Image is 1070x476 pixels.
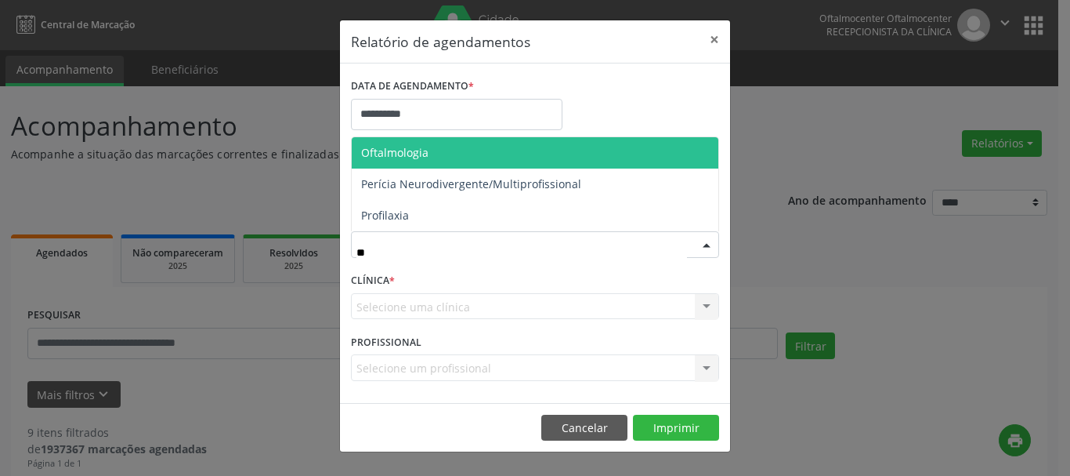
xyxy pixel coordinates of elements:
button: Cancelar [541,415,627,441]
button: Imprimir [633,415,719,441]
span: Perícia Neurodivergente/Multiprofissional [361,176,581,191]
label: CLÍNICA [351,269,395,293]
span: Profilaxia [361,208,409,223]
span: Oftalmologia [361,145,428,160]
h5: Relatório de agendamentos [351,31,530,52]
label: PROFISSIONAL [351,330,421,354]
button: Close [699,20,730,59]
label: DATA DE AGENDAMENTO [351,74,474,99]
